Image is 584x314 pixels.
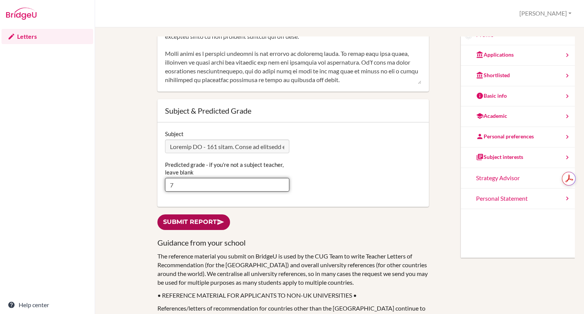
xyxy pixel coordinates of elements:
[2,29,93,44] a: Letters
[461,86,575,107] a: Basic info
[461,168,575,189] a: Strategy Advisor
[461,189,575,209] a: Personal Statement
[165,161,289,176] label: Predicted grade - if you're not a subject teacher, leave blank
[516,6,575,21] button: [PERSON_NAME]
[476,133,534,140] div: Personal preferences
[476,153,523,161] div: Subject interests
[461,127,575,147] a: Personal preferences
[461,45,575,66] a: Applications
[165,130,184,138] label: Subject
[476,71,510,79] div: Shortlisted
[165,107,421,114] div: Subject & Predicted Grade
[476,112,507,120] div: Academic
[157,238,429,248] h3: Guidance from your school
[157,214,230,230] a: Submit report
[6,8,36,20] img: Bridge-U
[476,51,514,59] div: Applications
[476,92,507,100] div: Basic info
[157,252,429,287] p: The reference material you submit on BridgeU is used by the CUG Team to write Teacher Letters of ...
[461,106,575,127] a: Academic
[461,66,575,86] a: Shortlisted
[157,291,429,300] p: • REFERENCE MATERIAL FOR APPLICANTS TO NON-UK UNIVERSITIES •
[2,297,93,312] a: Help center
[461,147,575,168] a: Subject interests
